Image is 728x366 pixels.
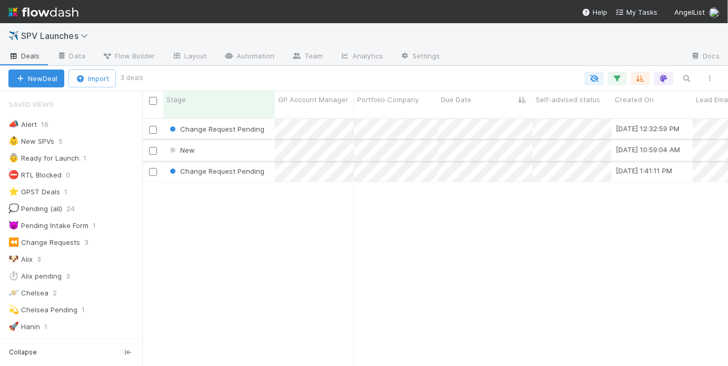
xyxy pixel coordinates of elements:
[8,253,33,266] div: Alix
[168,146,195,154] span: New
[37,253,52,266] span: 3
[8,3,78,21] img: logo-inverted-e16ddd16eac7371096b0.svg
[149,168,157,176] input: Toggle Row Selected
[64,185,78,199] span: 1
[582,7,607,17] div: Help
[21,31,93,41] span: SPV Launches
[674,8,705,16] span: AngelList
[8,238,19,246] span: ⏪
[8,187,19,196] span: ⭐
[83,152,97,165] span: 1
[168,145,195,155] div: New
[616,165,672,176] div: [DATE] 1:41:11 PM
[102,51,155,61] span: Flow Builder
[8,254,19,263] span: 🐶
[8,51,40,61] span: Deals
[8,152,79,165] div: Ready for Launch
[8,70,64,87] button: NewDeal
[84,236,99,249] span: 3
[8,120,19,128] span: 📣
[8,118,37,131] div: Alert
[8,169,62,182] div: RTL Blocked
[8,305,19,314] span: 💫
[8,288,19,297] span: 🪐
[8,221,19,230] span: 👿
[8,31,19,40] span: ✈️
[8,337,69,350] div: Hanin pending
[8,270,62,283] div: Alix pending
[8,236,80,249] div: Change Requests
[616,8,657,16] span: My Tasks
[331,48,391,65] a: Analytics
[163,48,215,65] a: Layout
[615,94,654,105] span: Created On
[66,169,81,182] span: 0
[149,147,157,155] input: Toggle Row Selected
[168,167,264,175] span: Change Request Pending
[149,126,157,134] input: Toggle Row Selected
[8,185,60,199] div: GPST Deals
[391,48,449,65] a: Settings
[8,170,19,179] span: ⛔
[8,320,40,333] div: Hanin
[616,144,680,155] div: [DATE] 10:59:04 AM
[8,153,19,162] span: 👵
[53,286,67,300] span: 2
[8,136,19,145] span: 👶
[120,73,143,83] small: 3 deals
[8,94,54,115] span: Saved Views
[8,286,48,300] div: Chelsea
[215,48,283,65] a: Automation
[616,123,680,134] div: [DATE] 12:32:59 PM
[168,125,264,133] span: Change Request Pending
[283,48,331,65] a: Team
[58,135,73,148] span: 5
[166,94,186,105] span: Stage
[66,270,81,283] span: 3
[8,303,77,316] div: Chelsea Pending
[8,135,54,148] div: New SPVs
[536,94,600,105] span: Self-advised status
[357,94,419,105] span: Portfolio Company
[93,219,106,232] span: 1
[8,219,88,232] div: Pending Intake Form
[8,204,19,213] span: 💭
[82,303,95,316] span: 1
[682,48,728,65] a: Docs
[168,166,264,176] div: Change Request Pending
[94,48,163,65] a: Flow Builder
[616,7,657,17] a: My Tasks
[168,124,264,134] div: Change Request Pending
[66,202,85,215] span: 24
[41,118,59,131] span: 16
[44,320,58,333] span: 1
[278,94,348,105] span: GP Account Manager
[8,271,19,280] span: ⏱️
[48,48,94,65] a: Data
[149,97,157,105] input: Toggle All Rows Selected
[709,7,720,18] img: avatar_768cd48b-9260-4103-b3ef-328172ae0546.png
[9,348,37,357] span: Collapse
[8,322,19,331] span: 🚀
[8,202,62,215] div: Pending (all)
[441,94,471,105] span: Due Date
[68,70,116,87] button: Import
[73,337,87,350] span: 1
